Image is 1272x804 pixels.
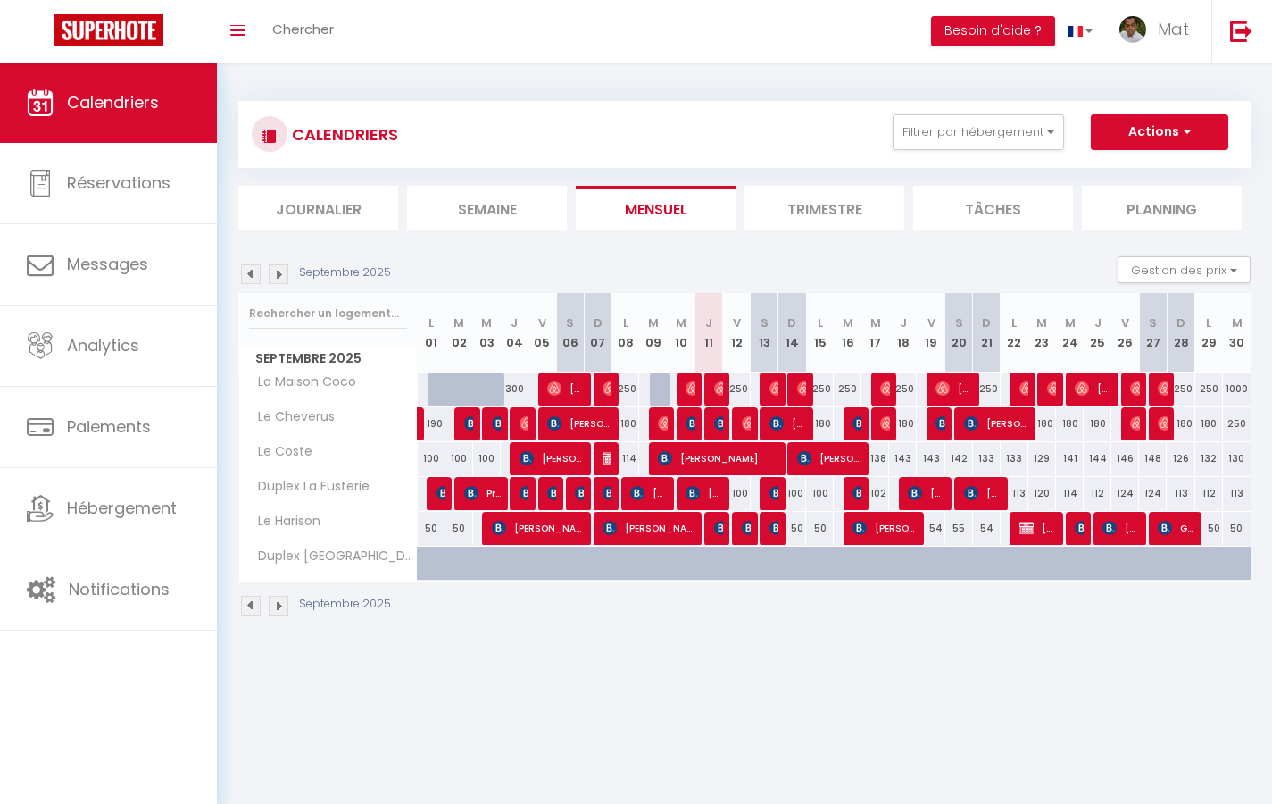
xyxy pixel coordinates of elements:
[556,293,584,373] th: 06
[900,314,907,331] abbr: J
[917,442,944,475] div: 143
[528,293,556,373] th: 05
[69,578,170,600] span: Notifications
[1019,511,1056,545] span: [PERSON_NAME]
[1158,372,1167,406] span: [PERSON_NAME]
[287,114,398,155] h3: CALENDRIERS
[955,314,963,331] abbr: S
[418,293,445,373] th: 01
[501,293,528,373] th: 04
[778,477,806,510] div: 100
[464,476,501,510] span: Prof. [PERSON_NAME]
[908,476,944,510] span: [PERSON_NAME]
[242,547,420,566] span: Duplex [GEOGRAPHIC_DATA]
[1223,512,1251,545] div: 50
[787,314,796,331] abbr: D
[67,415,151,438] span: Paiements
[1167,407,1194,440] div: 180
[806,293,834,373] th: 15
[547,372,584,406] span: [PERSON_NAME]
[686,406,694,440] span: [PERSON_NAME]
[239,346,417,372] span: Septembre 2025
[945,442,973,475] div: 142
[492,511,584,545] span: [PERSON_NAME]
[913,186,1073,230] li: Tâches
[464,406,473,440] span: [PERSON_NAME]
[1102,511,1139,545] span: [PERSON_NAME]
[67,253,148,275] span: Messages
[1019,372,1028,406] span: [PERSON_NAME]
[1091,114,1228,150] button: Actions
[714,406,723,440] span: [PERSON_NAME]
[744,186,904,230] li: Trimestre
[733,314,741,331] abbr: V
[1223,293,1251,373] th: 30
[418,512,445,545] div: 50
[547,476,556,510] span: [PERSON_NAME]
[603,476,611,510] span: [PERSON_NAME]
[1011,314,1017,331] abbr: L
[1223,407,1251,440] div: 250
[686,372,694,406] span: [PERSON_NAME]
[714,511,723,545] span: [PERSON_NAME]
[723,293,751,373] th: 12
[852,511,917,545] span: [PERSON_NAME]
[1232,314,1243,331] abbr: M
[797,372,806,406] span: [PERSON_NAME]
[1065,314,1076,331] abbr: M
[1167,442,1194,475] div: 126
[834,293,861,373] th: 16
[686,476,722,510] span: [PERSON_NAME]
[695,293,723,373] th: 11
[1056,477,1084,510] div: 114
[1084,293,1111,373] th: 25
[889,442,917,475] div: 143
[445,293,473,373] th: 02
[1056,293,1084,373] th: 24
[520,406,528,440] span: [PERSON_NAME]
[964,476,1001,510] span: [PERSON_NAME]
[249,297,407,330] input: Rechercher un logement...
[1111,442,1139,475] div: 146
[861,477,889,510] div: 102
[272,20,334,38] span: Chercher
[630,476,667,510] span: [PERSON_NAME]
[769,511,778,545] span: [PERSON_NAME]
[870,314,881,331] abbr: M
[1001,442,1028,475] div: 133
[520,476,528,510] span: Storm van Scherpenseel
[623,314,628,331] abbr: L
[418,407,445,440] div: 190
[889,407,917,440] div: 180
[742,511,751,545] span: [PERSON_NAME]
[667,293,694,373] th: 10
[611,293,639,373] th: 08
[852,406,861,440] span: [PERSON_NAME]
[1075,511,1084,545] span: [PERSON_NAME]
[67,334,139,356] span: Analytics
[603,372,611,406] span: [PERSON_NAME]
[1139,293,1167,373] th: 27
[1084,477,1111,510] div: 112
[566,314,574,331] abbr: S
[705,314,712,331] abbr: J
[1158,18,1189,40] span: Mat
[67,172,170,194] span: Réservations
[723,477,751,510] div: 100
[611,373,639,406] div: 250
[1084,407,1111,440] div: 180
[1056,442,1084,475] div: 141
[445,442,473,475] div: 100
[1195,373,1223,406] div: 250
[982,314,991,331] abbr: D
[1195,442,1223,475] div: 132
[1111,293,1139,373] th: 26
[935,372,972,406] span: [PERSON_NAME]
[538,314,546,331] abbr: V
[1111,477,1139,510] div: 124
[492,406,501,440] span: [PERSON_NAME]
[1056,407,1084,440] div: 180
[742,406,751,440] span: [PERSON_NAME]
[931,16,1055,46] button: Besoin d'aide ?
[14,7,68,61] button: Ouvrir le widget de chat LiveChat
